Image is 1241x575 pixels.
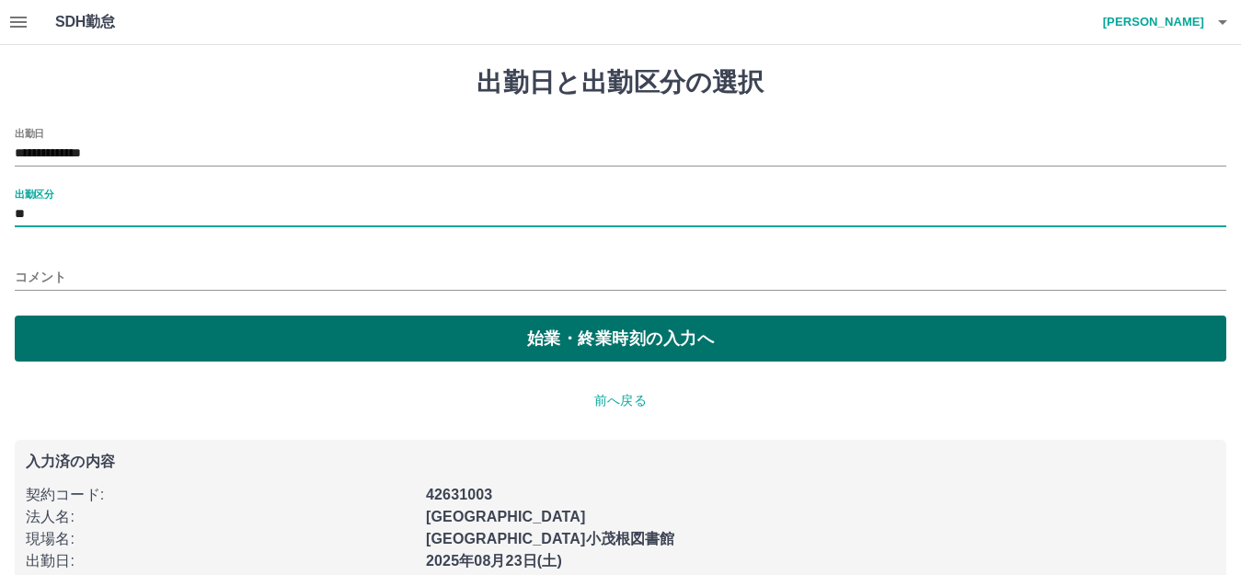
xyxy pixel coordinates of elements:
p: 前へ戻る [15,391,1226,410]
p: 法人名 : [26,506,415,528]
p: 契約コード : [26,484,415,506]
p: 現場名 : [26,528,415,550]
p: 出勤日 : [26,550,415,572]
h1: 出勤日と出勤区分の選択 [15,67,1226,98]
label: 出勤区分 [15,187,53,201]
p: 入力済の内容 [26,454,1215,469]
b: [GEOGRAPHIC_DATA]小茂根図書館 [426,531,674,546]
b: [GEOGRAPHIC_DATA] [426,509,586,524]
b: 2025年08月23日(土) [426,553,562,569]
b: 42631003 [426,487,492,502]
label: 出勤日 [15,126,44,140]
button: 始業・終業時刻の入力へ [15,316,1226,362]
